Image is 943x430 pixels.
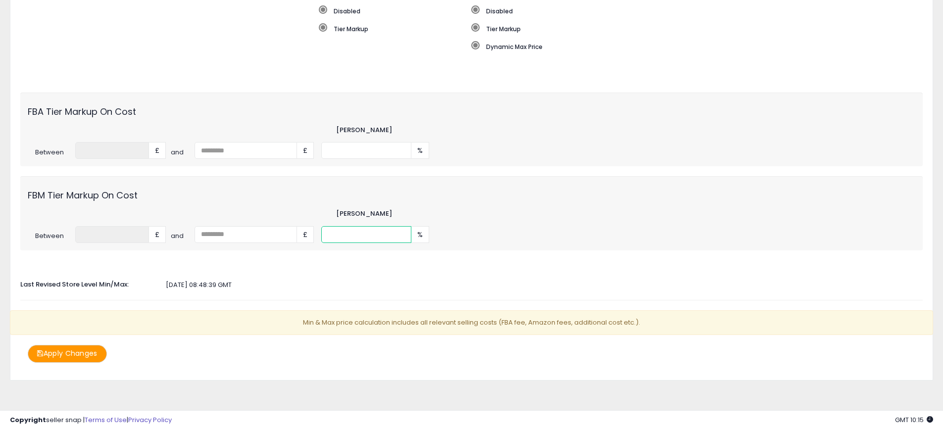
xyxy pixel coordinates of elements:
[297,226,314,243] span: £
[336,209,392,219] label: [PERSON_NAME]
[10,416,172,425] div: seller snap | |
[171,148,195,157] span: and
[13,277,166,289] label: Last Revised Store Level Min/Max:
[411,226,429,243] span: %
[10,415,46,425] strong: Copyright
[28,345,107,362] button: Apply Changes
[10,310,933,335] p: Min & Max price calculation includes all relevant selling costs (FBA fee, Amazon fees, additional...
[411,142,429,159] span: %
[13,281,930,290] div: [DATE] 08:48:39 GMT
[471,5,777,15] label: Disabled
[471,41,777,51] label: Dynamic Max Price
[149,226,166,243] span: £
[149,142,166,159] span: £
[28,148,75,157] span: Between
[319,5,472,15] label: Disabled
[128,415,172,425] a: Privacy Policy
[336,126,392,135] label: [PERSON_NAME]
[171,232,195,241] span: and
[895,415,933,425] span: 2025-09-17 10:15 GMT
[297,142,314,159] span: £
[28,232,75,241] span: Between
[471,23,777,33] label: Tier Markup
[20,184,171,202] label: FBM Tier Markup On Cost
[85,415,127,425] a: Terms of Use
[20,100,171,118] label: FBA Tier Markup On Cost
[319,23,472,33] label: Tier Markup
